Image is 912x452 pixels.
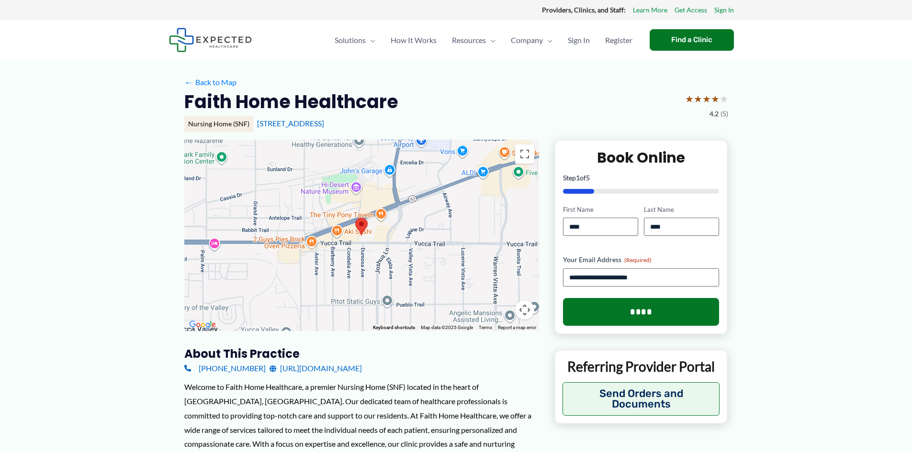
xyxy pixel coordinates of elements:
a: Open this area in Google Maps (opens a new window) [187,319,218,331]
a: [STREET_ADDRESS] [257,119,324,128]
img: Google [187,319,218,331]
span: ★ [694,90,702,108]
a: ResourcesMenu Toggle [444,23,503,57]
span: 5 [586,174,590,182]
span: How It Works [391,23,437,57]
a: ←Back to Map [184,75,236,89]
span: Sign In [568,23,590,57]
span: 4.2 [709,108,719,120]
span: Company [511,23,543,57]
a: Get Access [675,4,707,16]
p: Referring Provider Portal [563,358,720,375]
a: Find a Clinic [650,29,734,51]
span: ★ [685,90,694,108]
label: First Name [563,205,638,214]
span: (5) [721,108,728,120]
p: Step of [563,175,720,181]
h2: Faith Home Healthcare [184,90,398,113]
img: Expected Healthcare Logo - side, dark font, small [169,28,252,52]
strong: Providers, Clinics, and Staff: [542,6,626,14]
span: ★ [711,90,720,108]
h3: About this practice [184,346,539,361]
a: [URL][DOMAIN_NAME] [270,361,362,375]
div: Nursing Home (SNF) [184,116,253,132]
a: Sign In [560,23,597,57]
a: SolutionsMenu Toggle [327,23,383,57]
span: ★ [720,90,728,108]
span: ← [184,77,193,87]
span: (Required) [624,256,652,264]
a: [PHONE_NUMBER] [184,361,266,375]
span: ★ [702,90,711,108]
span: Solutions [335,23,366,57]
a: Report a map error [498,325,536,330]
span: Resources [452,23,486,57]
a: Learn More [633,4,667,16]
button: Send Orders and Documents [563,382,720,416]
a: How It Works [383,23,444,57]
button: Keyboard shortcuts [373,324,415,331]
h2: Book Online [563,148,720,167]
span: 1 [576,174,580,182]
label: Your Email Address [563,255,720,265]
label: Last Name [644,205,719,214]
span: Register [605,23,632,57]
nav: Primary Site Navigation [327,23,640,57]
a: CompanyMenu Toggle [503,23,560,57]
span: Menu Toggle [486,23,495,57]
button: Toggle fullscreen view [515,144,534,164]
span: Map data ©2025 Google [421,325,473,330]
a: Terms (opens in new tab) [479,325,492,330]
span: Menu Toggle [366,23,375,57]
a: Register [597,23,640,57]
span: Menu Toggle [543,23,552,57]
button: Map camera controls [515,300,534,320]
a: Sign In [714,4,734,16]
